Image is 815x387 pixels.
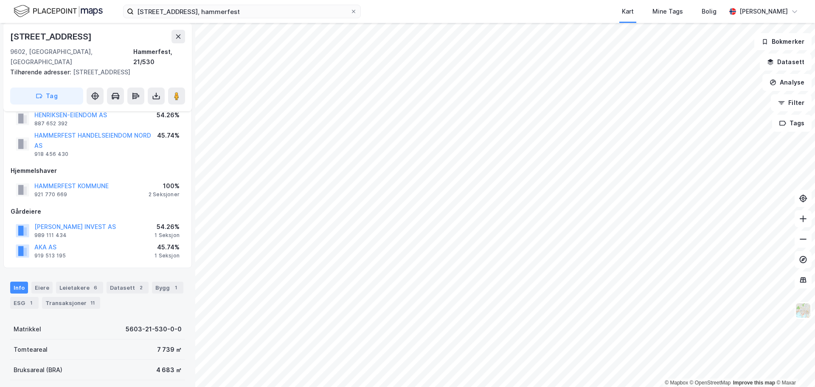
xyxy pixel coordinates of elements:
div: 921 770 669 [34,191,67,198]
div: 9602, [GEOGRAPHIC_DATA], [GEOGRAPHIC_DATA] [10,47,133,67]
button: Analyse [762,74,812,91]
div: 7 739 ㎡ [157,345,182,355]
div: Eiere [31,282,53,294]
div: 1 [171,283,180,292]
div: Tomteareal [14,345,48,355]
div: 6 [91,283,100,292]
div: [PERSON_NAME] [739,6,788,17]
div: Chatt-widget [773,346,815,387]
div: 45.74% [157,130,180,141]
div: 54.26% [157,110,180,120]
input: Søk på adresse, matrikkel, gårdeiere, leietakere eller personer [134,5,350,18]
div: 1 Seksjon [155,232,180,239]
div: Hjemmelshaver [11,166,185,176]
div: Mine Tags [652,6,683,17]
button: Bokmerker [754,33,812,50]
div: 1 Seksjon [155,252,180,259]
div: Leietakere [56,282,103,294]
div: Transaksjoner [42,297,100,309]
div: 918 456 430 [34,151,68,158]
div: Bolig [702,6,717,17]
div: 5603-21-530-0-0 [126,324,182,334]
span: Tilhørende adresser: [10,68,73,76]
button: Tag [10,88,83,105]
div: Kart [622,6,634,17]
div: Datasett [107,282,149,294]
img: Z [795,302,811,319]
div: [STREET_ADDRESS] [10,30,93,43]
div: 1 [27,299,35,307]
div: 54.26% [155,222,180,232]
div: Bruksareal (BRA) [14,365,62,375]
div: 919 513 195 [34,252,66,259]
div: 4 683 ㎡ [156,365,182,375]
a: OpenStreetMap [690,380,731,386]
div: 2 [137,283,145,292]
button: Filter [771,94,812,111]
div: [STREET_ADDRESS] [10,67,178,77]
div: ESG [10,297,39,309]
div: 11 [88,299,97,307]
div: 989 111 434 [34,232,67,239]
div: 45.74% [155,242,180,252]
button: Tags [772,115,812,132]
div: 2 Seksjoner [149,191,180,198]
div: Info [10,282,28,294]
div: Matrikkel [14,324,41,334]
a: Improve this map [733,380,775,386]
div: 887 652 392 [34,120,67,127]
div: Bygg [152,282,183,294]
div: Gårdeiere [11,206,185,217]
div: Hammerfest, 21/530 [133,47,185,67]
a: Mapbox [665,380,688,386]
img: logo.f888ab2527a4732fd821a326f86c7f29.svg [14,4,103,19]
div: 100% [149,181,180,191]
button: Datasett [760,54,812,71]
iframe: Chat Widget [773,346,815,387]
